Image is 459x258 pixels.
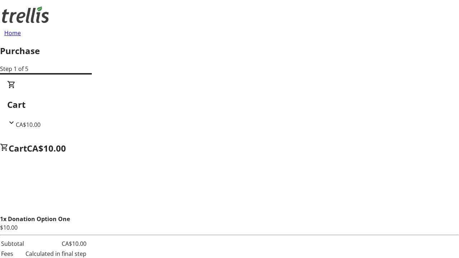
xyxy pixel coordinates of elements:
[9,142,27,154] span: Cart
[16,121,41,129] span: CA$10.00
[7,80,452,129] div: CartCA$10.00
[1,239,24,248] td: Subtotal
[25,239,87,248] td: CA$10.00
[7,98,452,111] h2: Cart
[27,142,66,154] span: CA$10.00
